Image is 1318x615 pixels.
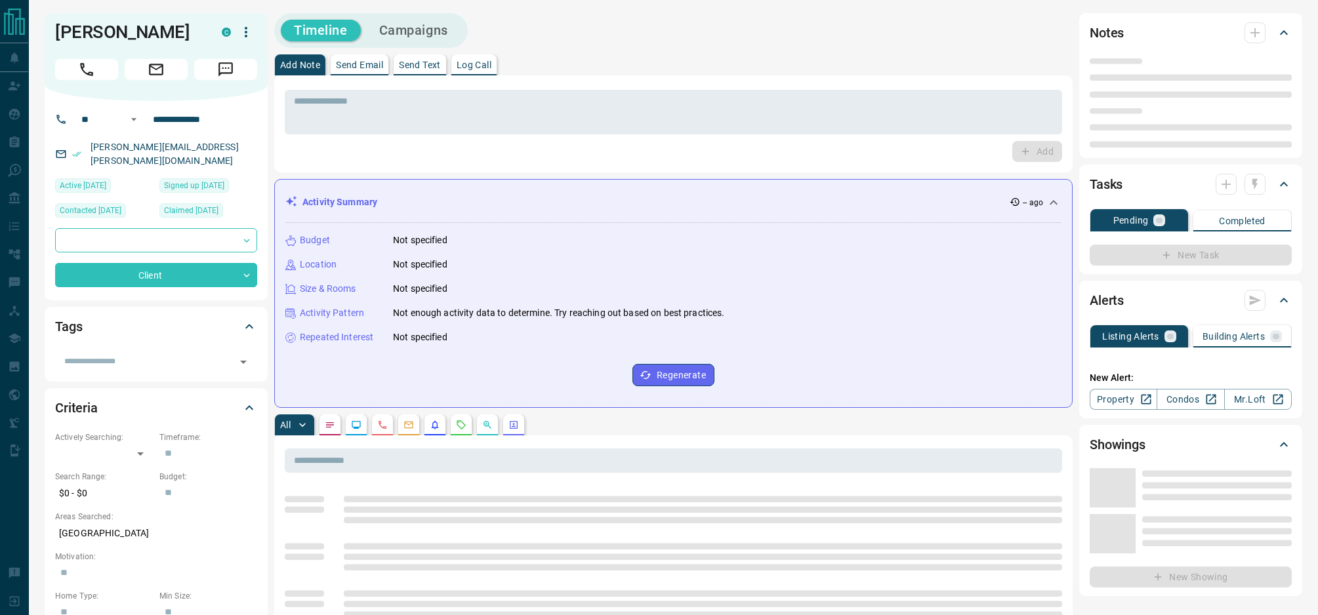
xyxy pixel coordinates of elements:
[351,420,361,430] svg: Lead Browsing Activity
[55,178,153,197] div: Thu Aug 15 2024
[234,353,253,371] button: Open
[393,330,447,344] p: Not specified
[1090,17,1292,49] div: Notes
[164,179,224,192] span: Signed up [DATE]
[300,306,364,320] p: Activity Pattern
[159,431,257,443] p: Timeframe:
[222,28,231,37] div: condos.ca
[55,22,202,43] h1: [PERSON_NAME]
[336,60,383,69] p: Send Email
[325,420,335,430] svg: Notes
[1090,174,1122,195] h2: Tasks
[300,282,356,296] p: Size & Rooms
[482,420,493,430] svg: Opportunities
[1090,290,1124,311] h2: Alerts
[457,60,491,69] p: Log Call
[60,204,121,217] span: Contacted [DATE]
[366,20,461,41] button: Campaigns
[55,59,118,80] span: Call
[1090,429,1292,460] div: Showings
[55,392,257,424] div: Criteria
[125,59,188,80] span: Email
[399,60,441,69] p: Send Text
[159,471,257,483] p: Budget:
[159,203,257,222] div: Thu Aug 15 2024
[55,483,153,504] p: $0 - $0
[1113,216,1149,225] p: Pending
[1090,389,1157,410] a: Property
[55,397,98,418] h2: Criteria
[508,420,519,430] svg: Agent Actions
[55,511,257,523] p: Areas Searched:
[393,306,725,320] p: Not enough activity data to determine. Try reaching out based on best practices.
[1224,389,1292,410] a: Mr.Loft
[1090,169,1292,200] div: Tasks
[302,195,377,209] p: Activity Summary
[300,233,330,247] p: Budget
[55,263,257,287] div: Client
[159,178,257,197] div: Thu Aug 15 2024
[60,179,106,192] span: Active [DATE]
[55,431,153,443] p: Actively Searching:
[403,420,414,430] svg: Emails
[300,258,337,271] p: Location
[632,364,714,386] button: Regenerate
[91,142,239,166] a: [PERSON_NAME][EMAIL_ADDRESS][PERSON_NAME][DOMAIN_NAME]
[1157,389,1224,410] a: Condos
[126,111,142,127] button: Open
[164,204,218,217] span: Claimed [DATE]
[55,551,257,563] p: Motivation:
[280,60,320,69] p: Add Note
[194,59,257,80] span: Message
[393,233,447,247] p: Not specified
[1219,216,1266,226] p: Completed
[393,258,447,271] p: Not specified
[55,203,153,222] div: Mon Aug 19 2024
[430,420,440,430] svg: Listing Alerts
[1090,434,1145,455] h2: Showings
[285,190,1061,214] div: Activity Summary-- ago
[159,590,257,602] p: Min Size:
[377,420,388,430] svg: Calls
[55,311,257,342] div: Tags
[1203,332,1265,341] p: Building Alerts
[393,282,447,296] p: Not specified
[55,590,153,602] p: Home Type:
[1090,22,1124,43] h2: Notes
[1090,371,1292,385] p: New Alert:
[281,20,361,41] button: Timeline
[55,523,257,544] p: [GEOGRAPHIC_DATA]
[1102,332,1159,341] p: Listing Alerts
[300,330,373,344] p: Repeated Interest
[55,316,82,337] h2: Tags
[1090,285,1292,316] div: Alerts
[1023,197,1043,208] p: -- ago
[55,471,153,483] p: Search Range:
[72,149,81,159] svg: Email Verified
[456,420,466,430] svg: Requests
[280,420,291,429] p: All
